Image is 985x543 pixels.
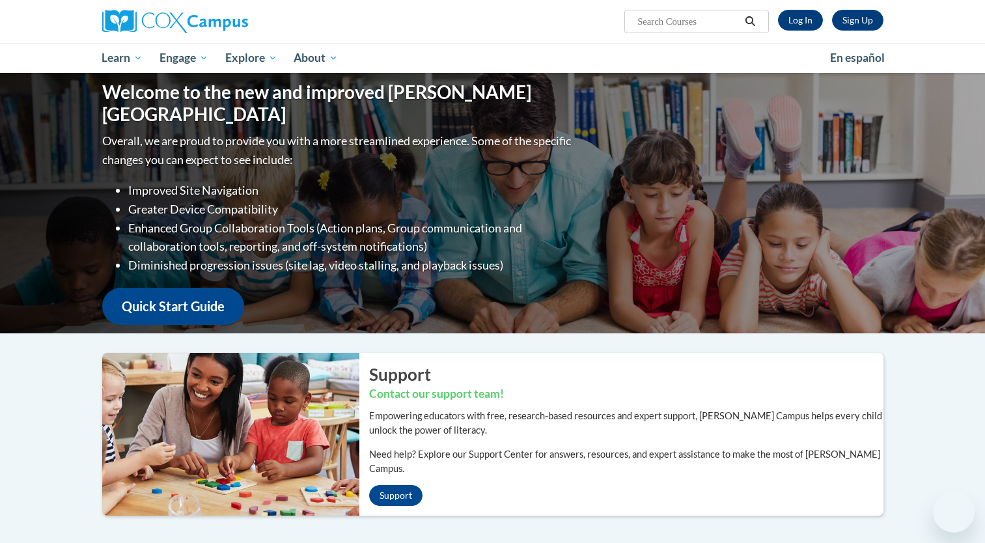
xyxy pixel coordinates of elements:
div: Main menu [83,43,903,73]
img: ... [92,353,359,516]
a: En español [822,44,893,72]
input: Search Courses [636,14,740,29]
p: Need help? Explore our Support Center for answers, resources, and expert assistance to make the m... [369,447,883,476]
h3: Contact our support team! [369,386,883,402]
a: Support [369,485,423,506]
a: Log In [778,10,823,31]
a: About [285,43,346,73]
span: Learn [102,50,143,66]
h1: Welcome to the new and improved [PERSON_NAME][GEOGRAPHIC_DATA] [102,81,574,125]
a: Engage [151,43,217,73]
span: En español [830,51,885,64]
iframe: Button to launch messaging window [933,491,975,533]
li: Improved Site Navigation [128,181,574,200]
a: Register [832,10,883,31]
a: Explore [217,43,286,73]
img: Cox Campus [102,10,248,33]
a: Cox Campus [102,10,350,33]
span: Engage [160,50,208,66]
h2: Support [369,363,883,386]
li: Diminished progression issues (site lag, video stalling, and playback issues) [128,256,574,275]
button: Search [740,14,760,29]
p: Overall, we are proud to provide you with a more streamlined experience. Some of the specific cha... [102,132,574,169]
li: Greater Device Compatibility [128,200,574,219]
li: Enhanced Group Collaboration Tools (Action plans, Group communication and collaboration tools, re... [128,219,574,257]
a: Quick Start Guide [102,288,244,325]
span: Explore [225,50,277,66]
a: Learn [94,43,152,73]
p: Empowering educators with free, research-based resources and expert support, [PERSON_NAME] Campus... [369,409,883,438]
span: About [294,50,338,66]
